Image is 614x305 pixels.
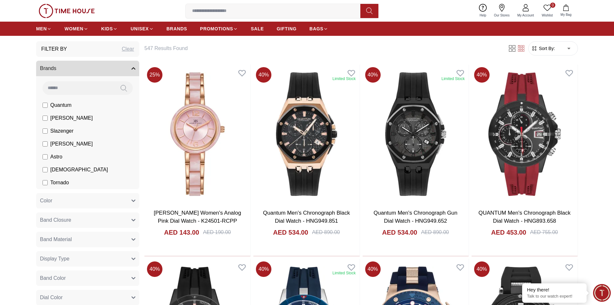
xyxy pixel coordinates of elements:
div: AED 890.00 [421,229,449,236]
span: UNISEX [131,25,149,32]
span: Brands [40,65,56,72]
a: KIDS [101,23,118,35]
span: My Bag [558,12,574,17]
span: PROMOTIONS [200,25,233,32]
a: Quantum Men's Chronograph Black Dial Watch - HNG949.851 [263,210,350,224]
a: [PERSON_NAME] Women's Analog Pink Dial Watch - K24501-RCPP [154,210,241,224]
img: Kenneth Scott Women's Analog Pink Dial Watch - K24501-RCPP [144,65,250,203]
div: Hey there! [527,287,582,293]
span: MEN [36,25,47,32]
span: Dial Color [40,294,63,301]
h4: AED 143.00 [164,228,199,237]
span: Color [40,197,52,205]
span: BRANDS [167,25,187,32]
a: SALE [251,23,264,35]
button: Display Type [36,251,139,267]
span: 40 % [474,67,490,83]
a: PROMOTIONS [200,23,238,35]
div: Limited Stock [332,76,356,81]
span: My Account [515,13,537,18]
span: 40 % [147,261,162,277]
span: 40 % [256,261,271,277]
button: Band Material [36,232,139,247]
span: Sort By: [538,45,555,52]
span: Wishlist [539,13,555,18]
span: Astro [50,153,62,161]
img: ... [39,4,95,18]
h4: AED 534.00 [382,228,417,237]
a: BAGS [309,23,328,35]
p: Talk to our watch expert! [527,294,582,299]
a: 0Wishlist [538,3,557,19]
span: Quantum [50,101,72,109]
div: Chat Widget [593,284,611,302]
img: QUANTUM Men's Chronograph Black Dial Watch - HNG893.658 [472,65,578,203]
input: Astro [43,154,48,159]
a: QUANTUM Men's Chronograph Black Dial Watch - HNG893.658 [479,210,571,224]
a: Help [476,3,490,19]
h4: AED 534.00 [273,228,308,237]
span: Our Stores [492,13,512,18]
h4: AED 453.00 [491,228,526,237]
input: [PERSON_NAME] [43,141,48,147]
img: Quantum Men's Chronograph Black Dial Watch - HNG949.851 [253,65,359,203]
button: Band Closure [36,212,139,228]
input: [PERSON_NAME] [43,116,48,121]
span: Slazenger [50,127,73,135]
a: GIFTING [277,23,297,35]
div: Limited Stock [332,270,356,276]
span: 0 [550,3,555,8]
button: Band Color [36,270,139,286]
div: Clear [122,45,134,53]
input: Tornado [43,180,48,185]
span: Tornado [50,179,69,187]
span: [DEMOGRAPHIC_DATA] [50,166,108,174]
h6: 547 Results Found [144,45,500,52]
input: [DEMOGRAPHIC_DATA] [43,167,48,172]
input: Slazenger [43,128,48,134]
div: Limited Stock [442,76,465,81]
a: Quantum Men's Chronograph Gun Dial Watch - HNG949.652 [374,210,457,224]
span: WOMEN [64,25,83,32]
button: My Bag [557,3,575,18]
img: Quantum Men's Chronograph Gun Dial Watch - HNG949.652 [363,65,469,203]
a: MEN [36,23,52,35]
span: 40 % [474,261,490,277]
span: GIFTING [277,25,297,32]
a: BRANDS [167,23,187,35]
a: UNISEX [131,23,153,35]
button: Brands [36,61,139,76]
span: 40 % [256,67,271,83]
input: Quantum [43,103,48,108]
span: 40 % [365,67,381,83]
div: AED 190.00 [203,229,231,236]
span: [PERSON_NAME] [50,114,93,122]
div: AED 755.00 [530,229,558,236]
span: Band Color [40,274,66,282]
span: [PERSON_NAME] [50,140,93,148]
span: Help [477,13,489,18]
div: AED 890.00 [312,229,340,236]
span: Band Closure [40,216,71,224]
button: Sort By: [531,45,555,52]
span: Band Material [40,236,72,243]
span: Display Type [40,255,69,263]
a: WOMEN [64,23,88,35]
span: BAGS [309,25,323,32]
span: SALE [251,25,264,32]
span: 25 % [147,67,162,83]
a: Our Stores [490,3,513,19]
h3: Filter By [41,45,67,53]
button: Color [36,193,139,208]
span: 40 % [365,261,381,277]
span: KIDS [101,25,113,32]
